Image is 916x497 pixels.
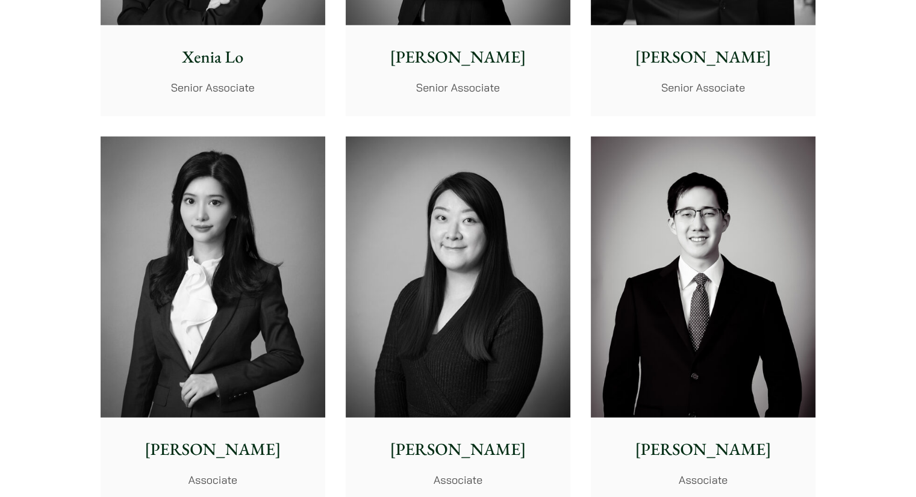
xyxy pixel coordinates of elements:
p: [PERSON_NAME] [110,437,316,462]
p: Senior Associate [600,79,806,96]
p: [PERSON_NAME] [600,45,806,70]
p: [PERSON_NAME] [355,45,561,70]
p: [PERSON_NAME] [355,437,561,462]
p: Associate [110,472,316,488]
p: Associate [355,472,561,488]
p: Associate [600,472,806,488]
p: Senior Associate [110,79,316,96]
img: Florence Yan photo [101,137,325,418]
p: Senior Associate [355,79,561,96]
p: Xenia Lo [110,45,316,70]
p: [PERSON_NAME] [600,437,806,462]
